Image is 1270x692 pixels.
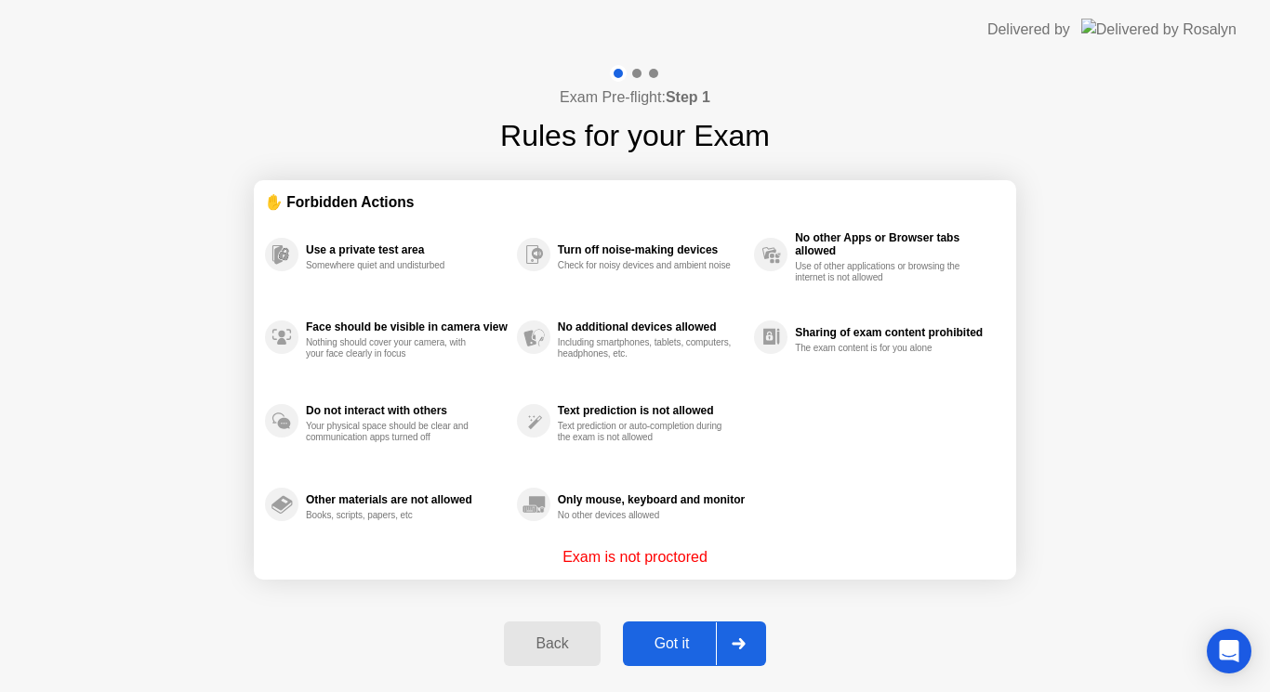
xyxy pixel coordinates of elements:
div: Turn off noise-making devices [558,243,745,256]
div: Including smartphones, tablets, computers, headphones, etc. [558,337,734,359]
div: The exam content is for you alone [795,343,971,354]
div: Back [509,635,594,652]
div: Books, scripts, papers, etc [306,510,482,521]
div: Got it [628,635,716,652]
div: Text prediction or auto-completion during the exam is not allowed [558,421,734,443]
div: No other devices allowed [558,510,734,521]
div: Only mouse, keyboard and monitor [558,493,745,506]
div: No other Apps or Browser tabs allowed [795,231,996,257]
p: Exam is not proctored [562,546,708,568]
div: Nothing should cover your camera, with your face clearly in focus [306,337,482,359]
button: Got it [623,621,766,666]
h4: Exam Pre-flight: [560,86,710,109]
div: Other materials are not allowed [306,493,508,506]
button: Back [504,621,600,666]
b: Step 1 [666,89,710,105]
div: ✋ Forbidden Actions [265,191,1005,213]
div: Face should be visible in camera view [306,320,508,333]
div: Use of other applications or browsing the internet is not allowed [795,261,971,283]
div: Sharing of exam content prohibited [795,326,996,339]
div: Somewhere quiet and undisturbed [306,260,482,271]
div: Delivered by [987,19,1070,41]
div: Open Intercom Messenger [1207,629,1251,673]
div: Your physical space should be clear and communication apps turned off [306,421,482,443]
img: Delivered by Rosalyn [1081,19,1237,40]
div: Text prediction is not allowed [558,404,745,417]
div: Use a private test area [306,243,508,256]
div: Check for noisy devices and ambient noise [558,260,734,271]
div: No additional devices allowed [558,320,745,333]
div: Do not interact with others [306,404,508,417]
h1: Rules for your Exam [500,113,770,158]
